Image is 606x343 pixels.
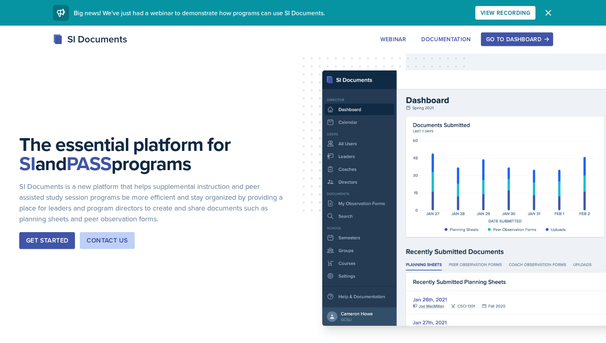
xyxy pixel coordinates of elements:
button: Documentation [416,32,476,46]
div: Contact Us [87,236,128,245]
div: Get Started [26,236,68,245]
button: Webinar [375,32,411,46]
span: Big news! We've just had a webinar to demonstrate how programs can use SI Documents. [74,8,325,17]
button: Contact Us [80,232,135,249]
div: SI Documents [53,32,127,46]
div: Documentation [421,36,471,42]
div: Go to Dashboard [486,36,548,42]
div: View Recording [481,10,530,16]
button: View Recording [475,6,535,20]
button: Go to Dashboard [481,32,553,46]
div: Webinar [380,36,406,42]
button: Get Started [19,232,75,249]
